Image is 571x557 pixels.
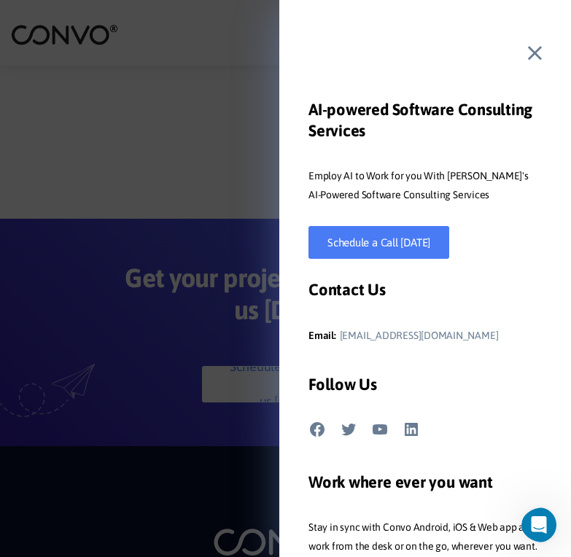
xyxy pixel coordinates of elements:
[308,326,336,345] span: Email:
[308,166,542,204] p: Employ AI to Work for you With [PERSON_NAME]'s AI-Powered Software Consulting Services
[308,279,542,311] h3: Contact Us
[308,374,542,406] h3: Follow Us
[308,99,542,152] h3: AI-powered Software Consulting Services
[521,507,567,542] iframe: Intercom live chat
[308,472,542,504] h2: Work where ever you want
[308,326,498,345] a: Email:[EMAIL_ADDRESS][DOMAIN_NAME]
[308,226,449,259] a: Schedule a Call [DATE]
